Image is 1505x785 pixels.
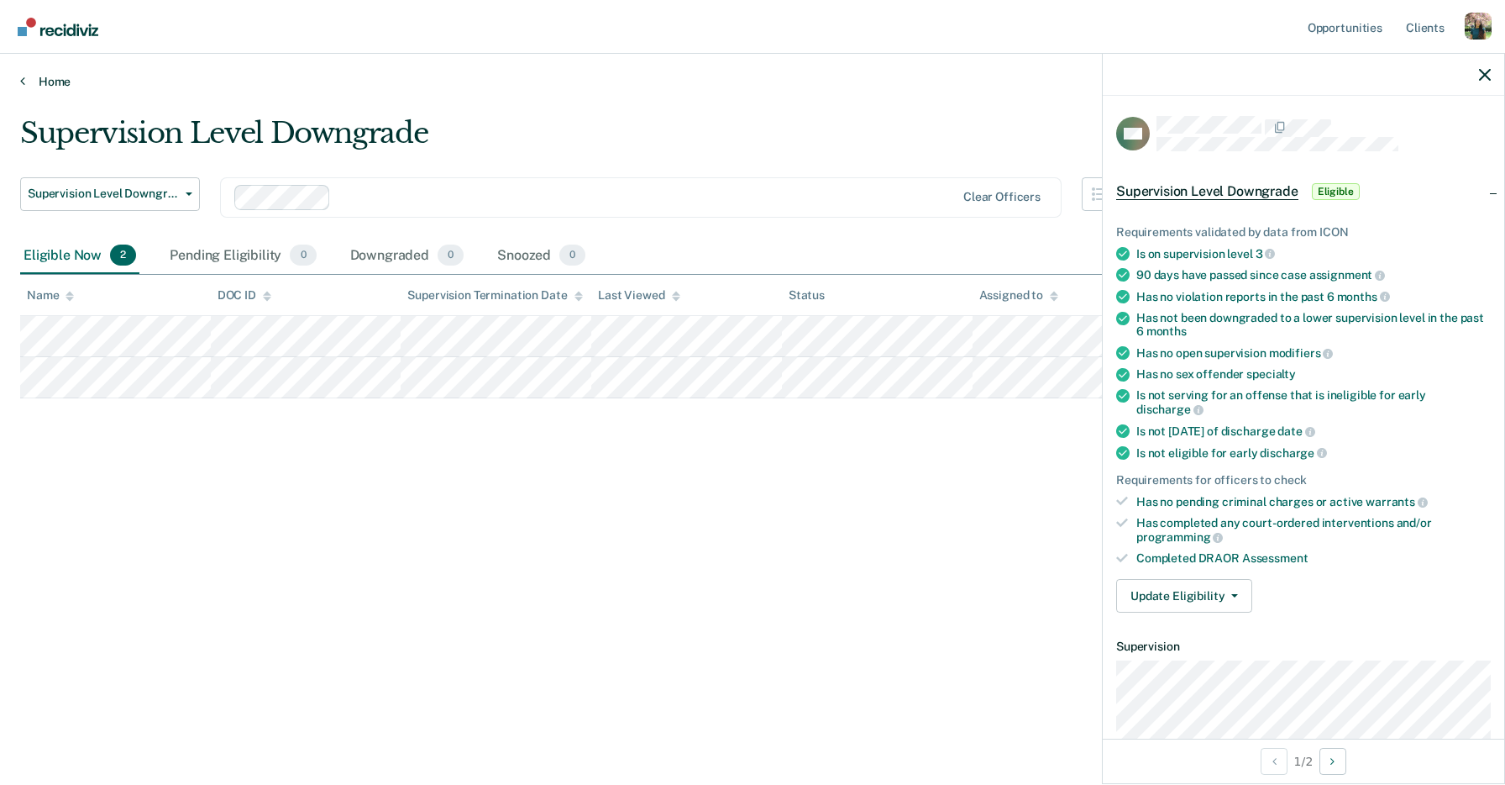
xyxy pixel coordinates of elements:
span: specialty [1246,367,1296,381]
div: Status [789,288,825,303]
span: 3 [1256,247,1276,261]
div: Is not serving for an offense that is ineligible for early [1136,388,1491,417]
div: 1 / 2 [1103,739,1504,783]
div: Assigned to [979,288,1058,303]
span: Assessment [1242,551,1308,565]
span: Supervision Level Downgrade [28,187,179,201]
div: Completed DRAOR [1136,551,1491,566]
div: Has no sex offender [1136,367,1491,382]
span: Eligible [1312,183,1360,200]
span: assignment [1309,268,1385,282]
button: Update Eligibility [1116,579,1252,613]
span: 0 [559,245,585,266]
div: Clear officers [963,190,1041,204]
div: Has no violation reports in the past 6 [1136,289,1491,304]
span: programming [1136,530,1223,544]
div: Is not [DATE] of discharge [1136,424,1491,439]
div: Last Viewed [598,288,679,303]
span: date [1277,424,1314,438]
div: Name [27,288,74,303]
div: Downgraded [347,238,468,275]
div: Requirements validated by data from ICON [1116,225,1491,240]
div: DOC ID [218,288,271,303]
div: Is on supervision level [1136,246,1491,261]
button: Previous Opportunity [1261,748,1287,775]
div: Has no open supervision [1136,345,1491,361]
img: Recidiviz [18,18,98,36]
div: Supervision Level DowngradeEligible [1103,165,1504,219]
div: Requirements for officers to check [1116,473,1491,487]
button: Profile dropdown button [1465,13,1492,40]
span: 2 [110,245,136,266]
div: 90 days have passed since case [1136,267,1491,282]
div: Supervision Level Downgrade [20,116,1149,164]
span: warrants [1366,495,1428,508]
div: Is not eligible for early [1136,445,1491,461]
span: 0 [438,245,464,266]
span: months [1146,324,1187,338]
div: Snoozed [494,238,589,275]
div: Eligible Now [20,238,139,275]
button: Next Opportunity [1319,748,1346,775]
div: Supervision Termination Date [407,288,582,303]
span: months [1337,290,1390,303]
div: Pending Eligibility [166,238,319,275]
div: Has completed any court-ordered interventions and/or [1136,516,1491,545]
span: Supervision Level Downgrade [1116,183,1298,200]
div: Has no pending criminal charges or active [1136,494,1491,509]
span: discharge [1260,446,1327,460]
dt: Supervision [1116,640,1491,654]
span: modifiers [1269,346,1334,360]
div: Has not been downgraded to a lower supervision level in the past 6 [1136,311,1491,340]
span: 0 [290,245,316,266]
a: Home [20,74,1485,89]
span: discharge [1136,403,1203,416]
